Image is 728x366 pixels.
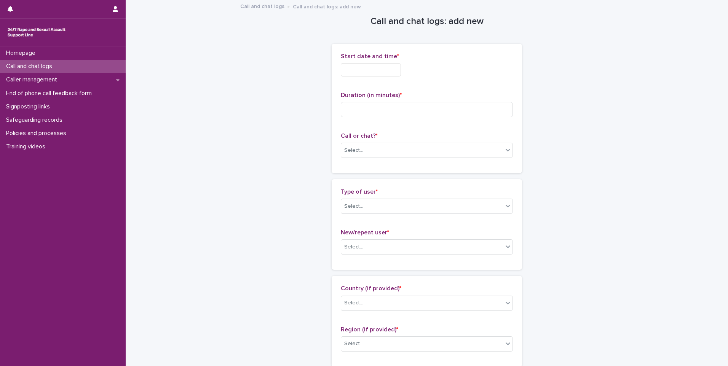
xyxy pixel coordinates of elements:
a: Call and chat logs [240,2,284,10]
span: Region (if provided) [341,326,398,333]
p: Policies and processes [3,130,72,137]
p: Training videos [3,143,51,150]
span: Type of user [341,189,378,195]
div: Select... [344,299,363,307]
div: Select... [344,243,363,251]
p: Call and chat logs [3,63,58,70]
span: Start date and time [341,53,399,59]
p: Safeguarding records [3,116,69,124]
div: Select... [344,146,363,154]
p: Signposting links [3,103,56,110]
p: Call and chat logs: add new [293,2,361,10]
span: Duration (in minutes) [341,92,402,98]
h1: Call and chat logs: add new [332,16,522,27]
span: New/repeat user [341,229,389,236]
div: Select... [344,340,363,348]
p: Homepage [3,49,42,57]
img: rhQMoQhaT3yELyF149Cw [6,25,67,40]
p: End of phone call feedback form [3,90,98,97]
span: Country (if provided) [341,285,401,291]
div: Select... [344,202,363,210]
span: Call or chat? [341,133,378,139]
p: Caller management [3,76,63,83]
